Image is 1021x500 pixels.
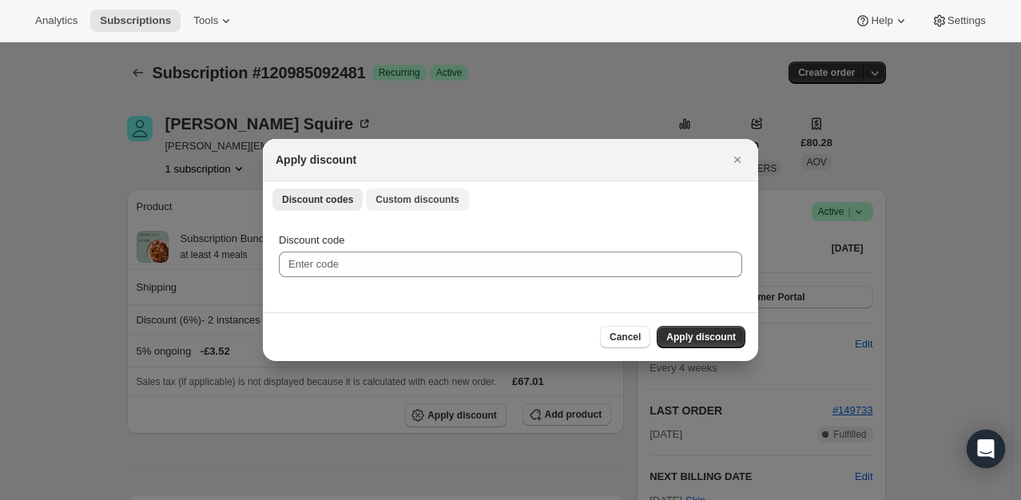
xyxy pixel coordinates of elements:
[100,14,171,27] span: Subscriptions
[272,188,363,211] button: Discount codes
[600,326,650,348] button: Cancel
[666,331,736,343] span: Apply discount
[184,10,244,32] button: Tools
[845,10,918,32] button: Help
[871,14,892,27] span: Help
[276,152,356,168] h2: Apply discount
[193,14,218,27] span: Tools
[922,10,995,32] button: Settings
[366,188,469,211] button: Custom discounts
[967,430,1005,468] div: Open Intercom Messenger
[26,10,87,32] button: Analytics
[279,234,344,246] span: Discount code
[657,326,745,348] button: Apply discount
[375,193,459,206] span: Custom discounts
[35,14,77,27] span: Analytics
[948,14,986,27] span: Settings
[282,193,353,206] span: Discount codes
[90,10,181,32] button: Subscriptions
[263,216,758,312] div: Discount codes
[610,331,641,343] span: Cancel
[726,149,749,171] button: Close
[279,252,742,277] input: Enter code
